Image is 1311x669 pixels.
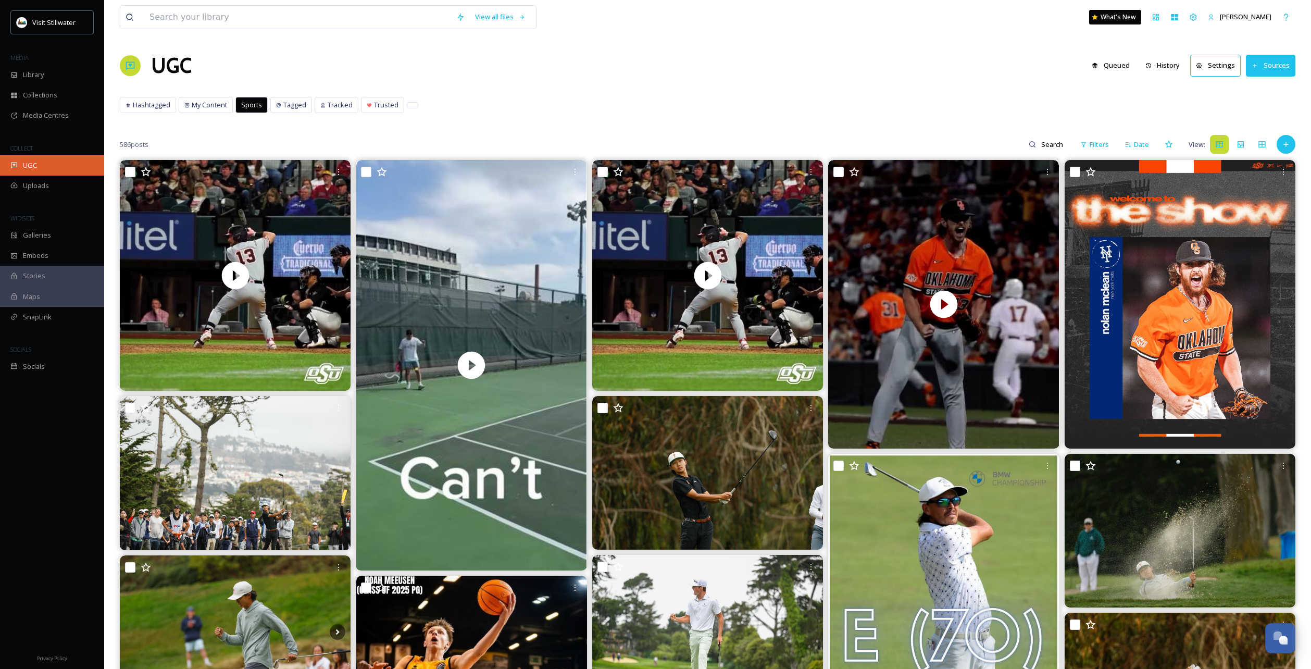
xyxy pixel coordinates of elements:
span: Collections [23,90,57,100]
a: What's New [1089,10,1141,24]
span: Galleries [23,230,51,240]
video: Hey mets, if you get in a bind, don’t forget that our guy nolanmclean can hit a little bit too! #P4L [592,160,823,391]
img: IrSNqUGn_400x400.jpg [17,17,27,28]
a: Queued [1087,55,1140,76]
a: Privacy Policy [37,651,67,664]
span: Embeds [23,251,48,261]
input: Search [1036,134,1070,155]
video: GIMAGE OUT NOW‼️ LINK IN BIO. Find your community! #Gimage #osu #ﬁtness #community [356,160,587,571]
span: Socials [23,362,45,371]
span: Maps [23,292,40,302]
a: UGC [151,50,192,81]
span: Library [23,70,44,80]
img: All eyes on him. #GoPokes | #golfschool [120,396,351,550]
video: • osubaseball Hey mets, if you get in a bind, don’t forget that our guy nolanmclean can hit a lit... [120,160,351,391]
span: UGC [23,160,37,170]
img: thumbnail [592,160,823,391]
a: History [1140,55,1191,76]
span: SnapLink [23,312,52,322]
span: Media Centres [23,110,69,120]
button: Open Chat [1265,623,1295,653]
button: Settings [1190,55,1241,76]
span: Privacy Policy [37,655,67,662]
span: View: [1189,140,1205,150]
span: WIDGETS [10,214,34,222]
a: Settings [1190,55,1246,76]
a: [PERSON_NAME] [1203,7,1277,27]
span: Sports [241,100,262,110]
img: thumbnail [356,160,587,571]
img: thumbnail [120,160,351,391]
span: MEDIA [10,54,29,61]
button: Queued [1087,55,1135,76]
span: Tagged [283,100,306,110]
span: Stories [23,271,45,281]
span: SOCIALS [10,345,31,353]
button: Sources [1246,55,1295,76]
img: This guy. See you in the semifinals, Eric! #GoPokes | #golfschool [592,396,823,550]
span: Visit Stillwater [32,18,76,27]
span: COLLECT [10,144,33,152]
span: Trusted [374,100,398,110]
span: [PERSON_NAME] [1220,12,1271,21]
input: Search your library [144,6,451,29]
img: thumbnail [828,160,1059,449]
img: Up next #P4L [1065,160,1295,449]
a: View all files [470,7,531,27]
span: My Content [192,100,227,110]
span: 586 posts [120,140,148,150]
span: Hashtagged [133,100,170,110]
img: It is quarterfinal Friday at the U.S. Am! Eric will be out in the anchor match at 4:15 p.m. Peaco... [1065,454,1295,608]
span: Date [1134,140,1149,150]
video: From Stillwater to The Big Apple Congrats nolanmclean #P4L [828,160,1059,449]
span: Tracked [328,100,353,110]
span: Uploads [23,181,49,191]
span: Filters [1090,140,1109,150]
button: History [1140,55,1185,76]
